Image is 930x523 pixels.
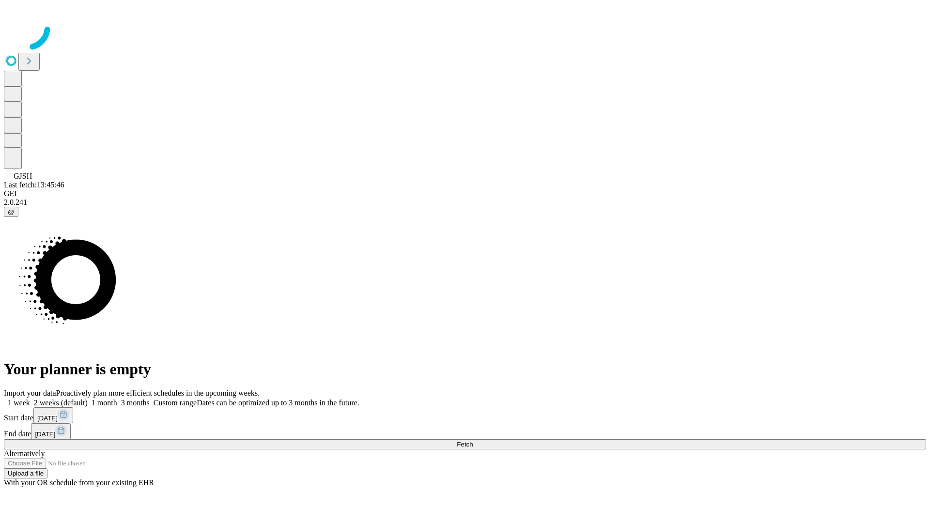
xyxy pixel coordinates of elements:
[4,198,926,207] div: 2.0.241
[4,478,154,487] span: With your OR schedule from your existing EHR
[4,407,926,423] div: Start date
[37,415,58,422] span: [DATE]
[35,431,55,438] span: [DATE]
[56,389,260,397] span: Proactively plan more efficient schedules in the upcoming weeks.
[4,207,18,217] button: @
[4,360,926,378] h1: Your planner is empty
[457,441,473,448] span: Fetch
[33,407,73,423] button: [DATE]
[8,208,15,215] span: @
[4,439,926,449] button: Fetch
[154,399,197,407] span: Custom range
[4,181,64,189] span: Last fetch: 13:45:46
[4,189,926,198] div: GEI
[4,449,45,458] span: Alternatively
[121,399,150,407] span: 3 months
[14,172,32,180] span: GJSH
[197,399,359,407] span: Dates can be optimized up to 3 months in the future.
[8,399,30,407] span: 1 week
[31,423,71,439] button: [DATE]
[4,468,47,478] button: Upload a file
[4,389,56,397] span: Import your data
[92,399,117,407] span: 1 month
[4,423,926,439] div: End date
[34,399,88,407] span: 2 weeks (default)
